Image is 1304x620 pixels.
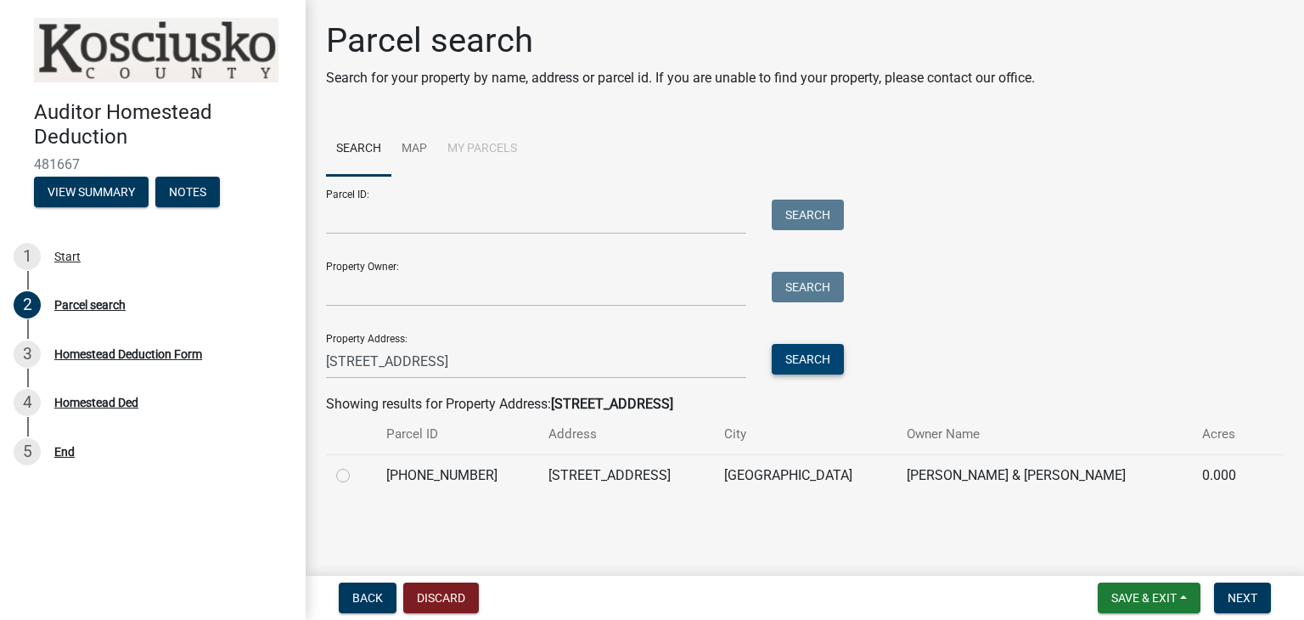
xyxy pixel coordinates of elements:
[54,397,138,409] div: Homestead Ded
[1098,583,1200,613] button: Save & Exit
[772,344,844,375] button: Search
[54,251,81,262] div: Start
[391,122,437,177] a: Map
[326,394,1284,414] div: Showing results for Property Address:
[403,583,479,613] button: Discard
[34,177,149,207] button: View Summary
[155,177,220,207] button: Notes
[1192,414,1259,454] th: Acres
[538,454,714,496] td: [STREET_ADDRESS]
[54,446,75,458] div: End
[54,348,202,360] div: Homestead Deduction Form
[14,438,41,465] div: 5
[14,341,41,368] div: 3
[155,186,220,200] wm-modal-confirm: Notes
[326,122,391,177] a: Search
[339,583,396,613] button: Back
[54,299,126,311] div: Parcel search
[1192,454,1259,496] td: 0.000
[376,454,538,496] td: [PHONE_NUMBER]
[376,414,538,454] th: Parcel ID
[1214,583,1271,613] button: Next
[714,414,897,454] th: City
[34,100,292,149] h4: Auditor Homestead Deduction
[34,186,149,200] wm-modal-confirm: Summary
[896,454,1191,496] td: [PERSON_NAME] & [PERSON_NAME]
[14,389,41,416] div: 4
[538,414,714,454] th: Address
[326,68,1035,88] p: Search for your property by name, address or parcel id. If you are unable to find your property, ...
[326,20,1035,61] h1: Parcel search
[772,272,844,302] button: Search
[14,291,41,318] div: 2
[14,243,41,270] div: 1
[772,200,844,230] button: Search
[1228,591,1257,605] span: Next
[34,18,278,82] img: Kosciusko County, Indiana
[896,414,1191,454] th: Owner Name
[551,396,673,412] strong: [STREET_ADDRESS]
[1111,591,1177,605] span: Save & Exit
[352,591,383,605] span: Back
[34,156,272,172] span: 481667
[714,454,897,496] td: [GEOGRAPHIC_DATA]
